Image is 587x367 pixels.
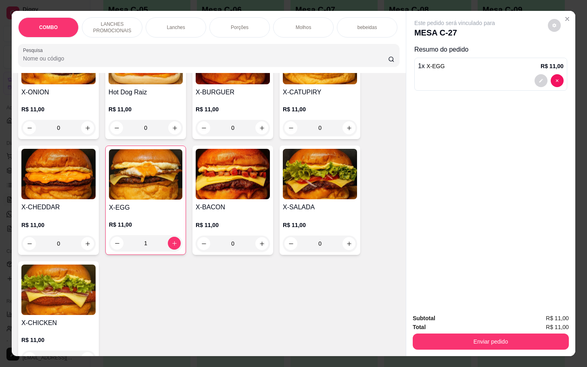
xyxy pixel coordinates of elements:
p: R$ 11,00 [283,105,357,113]
button: increase-product-quantity [81,352,94,365]
p: Molhos [296,24,311,31]
h4: X-SALADA [283,202,357,212]
p: R$ 11,00 [196,105,270,113]
strong: Total [413,324,426,330]
h4: X-BURGUER [196,88,270,97]
h4: X-ONION [21,88,96,97]
input: Pesquisa [23,54,388,63]
button: decrease-product-quantity [23,237,36,250]
button: increase-product-quantity [343,237,355,250]
p: COMBO [39,24,58,31]
button: decrease-product-quantity [197,237,210,250]
button: increase-product-quantity [255,237,268,250]
button: decrease-product-quantity [23,121,36,134]
p: Resumo do pedido [414,45,567,54]
button: increase-product-quantity [168,237,181,250]
p: R$ 11,00 [109,221,182,229]
h4: X-EGG [109,203,182,213]
button: decrease-product-quantity [284,121,297,134]
h4: Hot Dog Raiz [109,88,183,97]
p: bebeidas [357,24,377,31]
button: increase-product-quantity [343,121,355,134]
button: Enviar pedido [413,334,569,350]
h4: X-BACON [196,202,270,212]
p: Lanches [167,24,185,31]
p: R$ 11,00 [541,62,564,70]
p: 1 x [418,61,445,71]
button: increase-product-quantity [81,237,94,250]
span: X-EGG [426,63,445,69]
p: R$ 11,00 [196,221,270,229]
p: LANCHES PROMOCIONAIS [89,21,136,34]
p: R$ 11,00 [109,105,183,113]
button: increase-product-quantity [81,121,94,134]
button: decrease-product-quantity [23,352,36,365]
img: product-image [21,149,96,199]
p: R$ 11,00 [21,105,96,113]
h4: X-CHEDDAR [21,202,96,212]
span: R$ 11,00 [546,314,569,323]
button: decrease-product-quantity [548,19,561,32]
button: decrease-product-quantity [284,237,297,250]
p: R$ 11,00 [21,221,96,229]
p: Este pedido será vinculado para [414,19,495,27]
span: R$ 11,00 [546,323,569,332]
button: increase-product-quantity [255,121,268,134]
img: product-image [21,265,96,315]
button: decrease-product-quantity [197,121,210,134]
strong: Subtotal [413,315,435,321]
p: MESA C-27 [414,27,495,38]
img: product-image [283,149,357,199]
p: R$ 11,00 [283,221,357,229]
p: Porções [231,24,249,31]
img: product-image [196,149,270,199]
label: Pesquisa [23,47,46,54]
img: product-image [109,149,182,200]
h4: X-CHICKEN [21,318,96,328]
h4: X-CATUPIRY [283,88,357,97]
p: R$ 11,00 [21,336,96,344]
button: decrease-product-quantity [111,237,123,250]
button: decrease-product-quantity [551,74,564,87]
button: Close [561,13,574,25]
button: decrease-product-quantity [535,74,547,87]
